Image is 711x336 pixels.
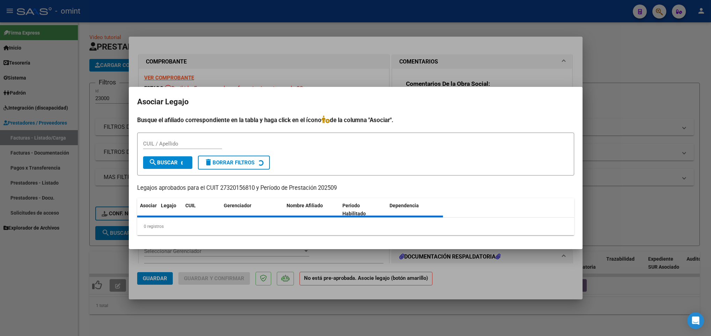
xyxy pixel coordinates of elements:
[284,198,340,221] datatable-header-cell: Nombre Afiliado
[149,158,157,166] mat-icon: search
[161,203,176,208] span: Legajo
[204,159,254,166] span: Borrar Filtros
[342,203,366,216] span: Periodo Habilitado
[387,198,443,221] datatable-header-cell: Dependencia
[137,198,158,221] datatable-header-cell: Asociar
[224,203,251,208] span: Gerenciador
[137,95,574,109] h2: Asociar Legajo
[158,198,183,221] datatable-header-cell: Legajo
[185,203,196,208] span: CUIL
[198,156,270,170] button: Borrar Filtros
[204,158,213,166] mat-icon: delete
[137,115,574,125] h4: Busque el afiliado correspondiente en la tabla y haga click en el ícono de la columna "Asociar".
[137,218,574,235] div: 0 registros
[143,156,192,169] button: Buscar
[287,203,323,208] span: Nombre Afiliado
[340,198,387,221] datatable-header-cell: Periodo Habilitado
[183,198,221,221] datatable-header-cell: CUIL
[390,203,419,208] span: Dependencia
[140,203,157,208] span: Asociar
[137,184,574,193] p: Legajos aprobados para el CUIT 27320156810 y Período de Prestación 202509
[221,198,284,221] datatable-header-cell: Gerenciador
[149,159,178,166] span: Buscar
[687,312,704,329] div: Open Intercom Messenger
